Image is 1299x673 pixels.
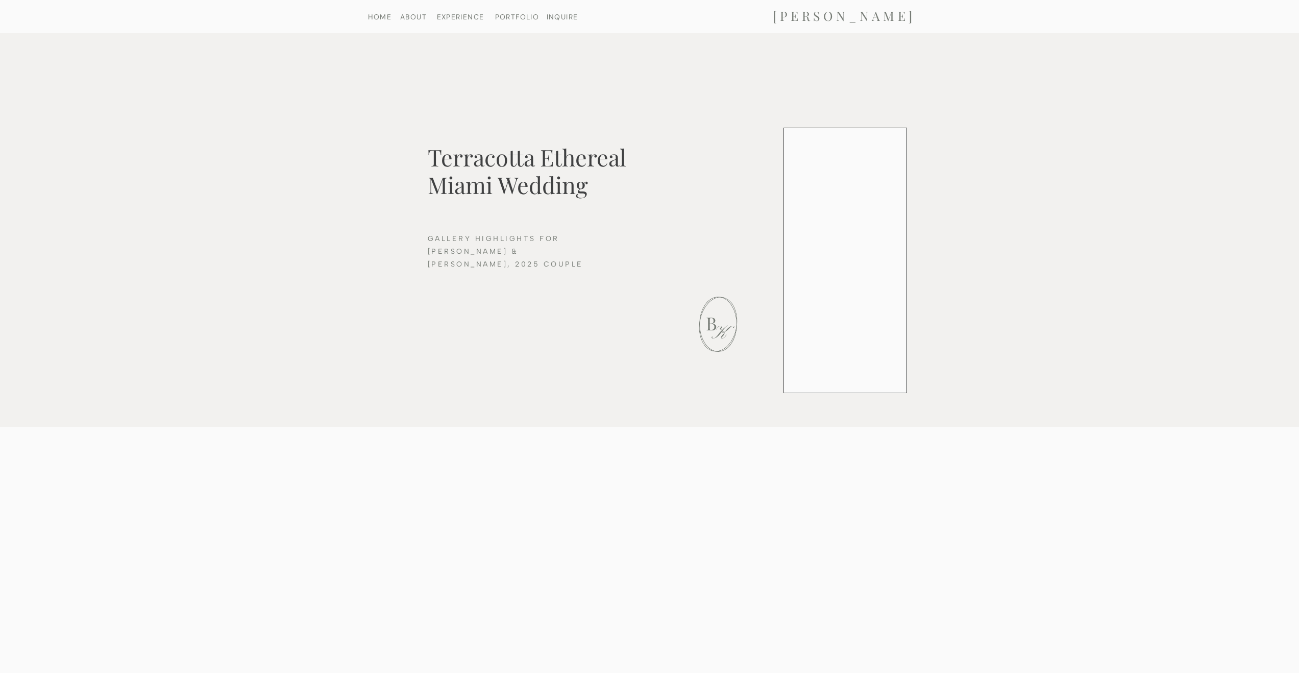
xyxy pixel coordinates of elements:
a: PORTFOLIO [491,13,544,20]
h2: Terracotta Ethereal Miami Wedding [428,143,658,178]
a: EXPERIENCE [434,13,487,20]
h2: B [702,313,722,329]
a: [PERSON_NAME] [742,8,947,25]
a: ABOUT [387,13,440,20]
a: HOME [354,13,406,20]
a: INQUIRE [544,13,581,20]
h3: GALLERY HIGHLIGHTS FOR [PERSON_NAME] & [PERSON_NAME], 2025 COUPLE [428,232,583,260]
h1: K [712,324,730,346]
